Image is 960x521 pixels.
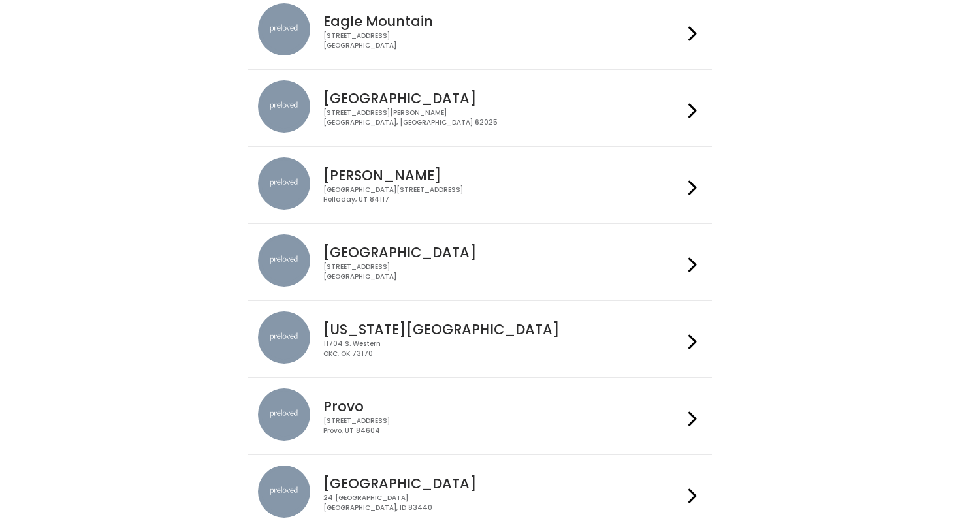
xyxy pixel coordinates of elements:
[323,108,682,127] div: [STREET_ADDRESS][PERSON_NAME] [GEOGRAPHIC_DATA], [GEOGRAPHIC_DATA] 62025
[258,3,701,59] a: preloved location Eagle Mountain [STREET_ADDRESS][GEOGRAPHIC_DATA]
[323,168,682,183] h4: [PERSON_NAME]
[323,417,682,435] div: [STREET_ADDRESS] Provo, UT 84604
[258,234,310,287] img: preloved location
[258,157,310,210] img: preloved location
[323,494,682,513] div: 24 [GEOGRAPHIC_DATA] [GEOGRAPHIC_DATA], ID 83440
[258,388,310,441] img: preloved location
[323,185,682,204] div: [GEOGRAPHIC_DATA][STREET_ADDRESS] Holladay, UT 84117
[258,157,701,213] a: preloved location [PERSON_NAME] [GEOGRAPHIC_DATA][STREET_ADDRESS]Holladay, UT 84117
[258,388,701,444] a: preloved location Provo [STREET_ADDRESS]Provo, UT 84604
[258,466,310,518] img: preloved location
[258,3,310,55] img: preloved location
[258,466,701,521] a: preloved location [GEOGRAPHIC_DATA] 24 [GEOGRAPHIC_DATA][GEOGRAPHIC_DATA], ID 83440
[258,234,701,290] a: preloved location [GEOGRAPHIC_DATA] [STREET_ADDRESS][GEOGRAPHIC_DATA]
[323,91,682,106] h4: [GEOGRAPHIC_DATA]
[323,31,682,50] div: [STREET_ADDRESS] [GEOGRAPHIC_DATA]
[323,322,682,337] h4: [US_STATE][GEOGRAPHIC_DATA]
[323,339,682,358] div: 11704 S. Western OKC, OK 73170
[323,476,682,491] h4: [GEOGRAPHIC_DATA]
[323,245,682,260] h4: [GEOGRAPHIC_DATA]
[323,14,682,29] h4: Eagle Mountain
[258,311,310,364] img: preloved location
[258,80,310,133] img: preloved location
[323,262,682,281] div: [STREET_ADDRESS] [GEOGRAPHIC_DATA]
[258,311,701,367] a: preloved location [US_STATE][GEOGRAPHIC_DATA] 11704 S. WesternOKC, OK 73170
[323,399,682,414] h4: Provo
[258,80,701,136] a: preloved location [GEOGRAPHIC_DATA] [STREET_ADDRESS][PERSON_NAME][GEOGRAPHIC_DATA], [GEOGRAPHIC_D...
